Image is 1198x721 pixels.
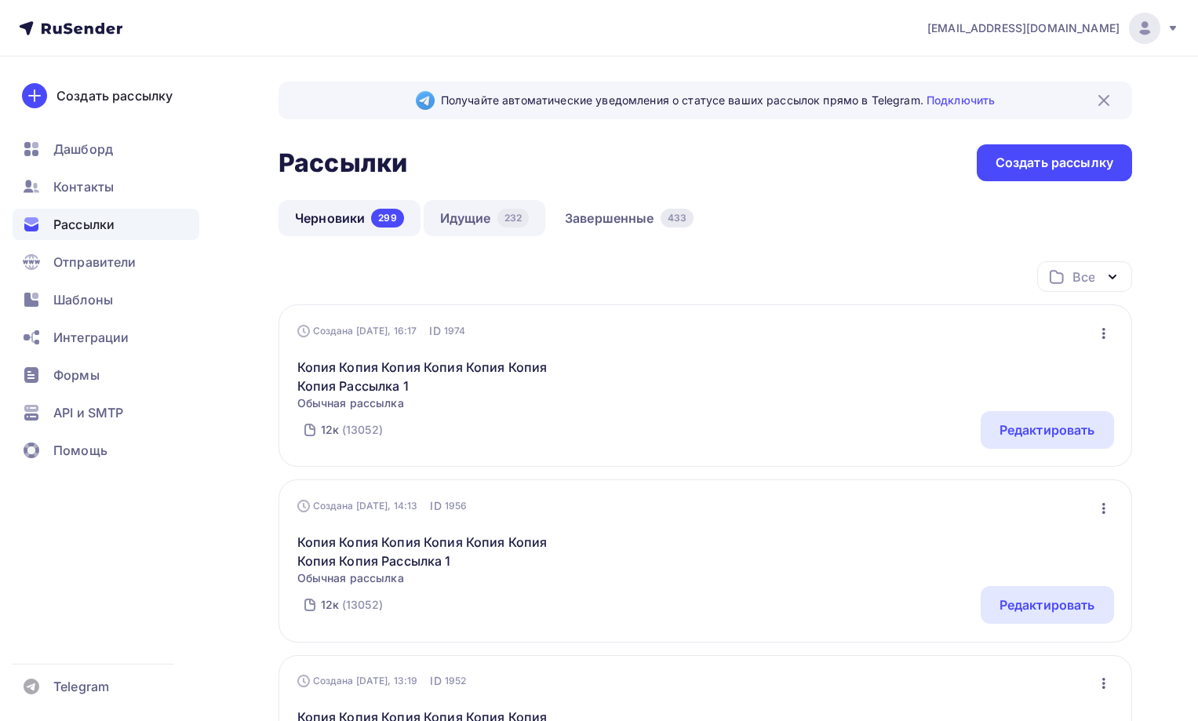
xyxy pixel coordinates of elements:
div: Все [1072,268,1094,286]
a: Копия Копия Копия Копия Копия Копия Копия Рассылка 1 [297,358,566,395]
a: 12к (13052) [319,592,384,617]
span: ID [430,673,441,689]
span: Обычная рассылка [297,570,566,586]
span: Получайте автоматические уведомления о статусе ваших рассылок прямо в Telegram. [441,93,995,108]
span: Формы [53,366,100,384]
a: Копия Копия Копия Копия Копия Копия Копия Копия Рассылка 1 [297,533,566,570]
a: Контакты [13,171,199,202]
span: ID [430,498,441,514]
div: Редактировать [1000,595,1095,614]
div: 12к [321,597,339,613]
div: (13052) [342,422,383,438]
a: Рассылки [13,209,199,240]
a: Идущие232 [424,200,545,236]
a: Шаблоны [13,284,199,315]
div: 12к [321,422,339,438]
div: Создана [DATE], 14:13 [297,500,418,512]
div: Создана [DATE], 13:19 [297,675,418,687]
div: 433 [661,209,694,228]
span: [EMAIL_ADDRESS][DOMAIN_NAME] [927,20,1120,36]
span: ID [429,323,440,339]
div: 232 [497,209,529,228]
span: Помощь [53,441,107,460]
span: Telegram [53,677,109,696]
span: Интеграции [53,328,129,347]
h2: Рассылки [279,147,407,179]
span: Отправители [53,253,137,271]
a: Завершенные433 [548,200,710,236]
span: Контакты [53,177,114,196]
div: (13052) [342,597,383,613]
div: Редактировать [1000,421,1095,439]
span: 1956 [445,498,468,514]
a: Отправители [13,246,199,278]
div: 299 [371,209,403,228]
a: Дашборд [13,133,199,165]
span: Шаблоны [53,290,113,309]
a: 12к (13052) [319,417,384,442]
span: 1974 [444,323,466,339]
button: Все [1037,261,1132,292]
span: 1952 [445,673,467,689]
img: Telegram [416,91,435,110]
span: Рассылки [53,215,115,234]
span: Дашборд [53,140,113,158]
span: Обычная рассылка [297,395,566,411]
span: API и SMTP [53,403,123,422]
div: Создать рассылку [996,154,1113,172]
a: Подключить [927,93,995,107]
div: Создана [DATE], 16:17 [297,325,417,337]
a: Черновики299 [279,200,421,236]
div: Создать рассылку [56,86,173,105]
a: Формы [13,359,199,391]
a: [EMAIL_ADDRESS][DOMAIN_NAME] [927,13,1179,44]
